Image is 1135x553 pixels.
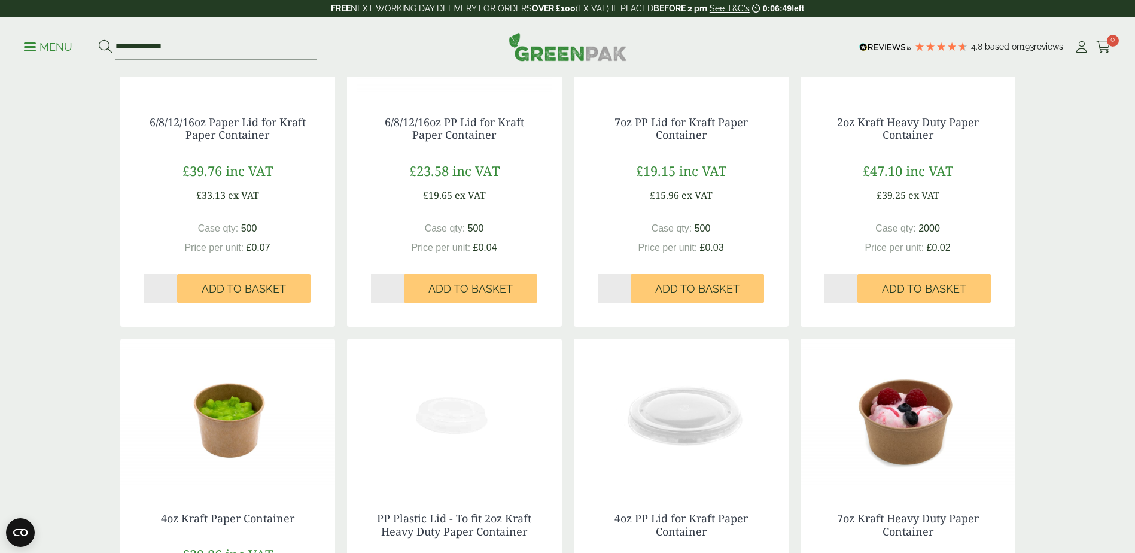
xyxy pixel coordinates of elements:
strong: BEFORE 2 pm [653,4,707,13]
span: £0.03 [700,242,724,253]
button: Add to Basket [404,274,537,303]
strong: OVER £100 [532,4,576,13]
span: 193 [1021,42,1034,51]
a: 4oz Kraft Paper Container [161,511,294,525]
a: Menu [24,40,72,52]
span: Price per unit: [184,242,244,253]
span: Based on [985,42,1021,51]
span: £0.02 [927,242,951,253]
a: 4oz PP Lid for Kraft Paper Container [614,511,748,539]
span: ex VAT [228,189,259,202]
span: ex VAT [681,189,713,202]
span: left [792,4,804,13]
span: Add to Basket [428,282,513,296]
span: Case qty: [198,223,239,233]
span: Add to Basket [882,282,966,296]
a: PP Plastic Lid - To fit 2oz Kraft Heavy Duty Paper Container [377,511,531,539]
a: 7oz Kraft Heavy Duty Paper Container [837,511,979,539]
button: Add to Basket [177,274,311,303]
span: £39.76 [182,162,222,180]
i: Cart [1096,41,1111,53]
span: Price per unit: [411,242,470,253]
a: 7oz PP Lid for Kraft Paper Container [614,115,748,142]
span: £15.96 [650,189,679,202]
span: 0:06:49 [763,4,792,13]
span: Price per unit: [638,242,697,253]
span: Price per unit: [865,242,924,253]
button: Add to Basket [631,274,764,303]
span: inc VAT [679,162,726,180]
span: £0.04 [473,242,497,253]
span: £19.15 [636,162,675,180]
span: inc VAT [226,162,273,180]
span: 500 [468,223,484,233]
a: See T&C's [710,4,750,13]
button: Add to Basket [857,274,991,303]
img: Kraft 7oz with Ice Cream [801,339,1015,488]
img: Kraft 4oz with Peas [120,339,335,488]
img: REVIEWS.io [859,43,911,51]
button: Open CMP widget [6,518,35,547]
i: My Account [1074,41,1089,53]
span: ex VAT [455,189,486,202]
div: 4.8 Stars [914,41,968,52]
span: 500 [695,223,711,233]
span: £39.25 [877,189,906,202]
a: 2oz Kraft Heavy Duty Paper Container [837,115,979,142]
span: 0 [1107,35,1119,47]
span: £23.58 [409,162,449,180]
span: ex VAT [908,189,939,202]
span: Case qty: [425,223,465,233]
strong: FREE [331,4,351,13]
a: 6/8/12/16oz PP Lid for Kraft Paper Container [385,115,524,142]
span: 500 [241,223,257,233]
span: 2000 [918,223,940,233]
img: 2130017ZA PET Lid for 2oz Kraft Heavy paper container [347,339,562,488]
span: Add to Basket [655,282,740,296]
p: Menu [24,40,72,54]
a: 0 [1096,38,1111,56]
span: £0.07 [247,242,270,253]
span: inc VAT [452,162,500,180]
span: 4.8 [971,42,985,51]
span: reviews [1034,42,1063,51]
span: inc VAT [906,162,953,180]
span: Add to Basket [202,282,286,296]
span: Case qty: [875,223,916,233]
span: £47.10 [863,162,902,180]
span: £33.13 [196,189,226,202]
span: Case qty: [652,223,692,233]
span: £19.65 [423,189,452,202]
a: 6/8/12/16oz Paper Lid for Kraft Paper Container [150,115,306,142]
img: Small Plastic Lid Top [574,339,789,488]
img: GreenPak Supplies [509,32,627,61]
